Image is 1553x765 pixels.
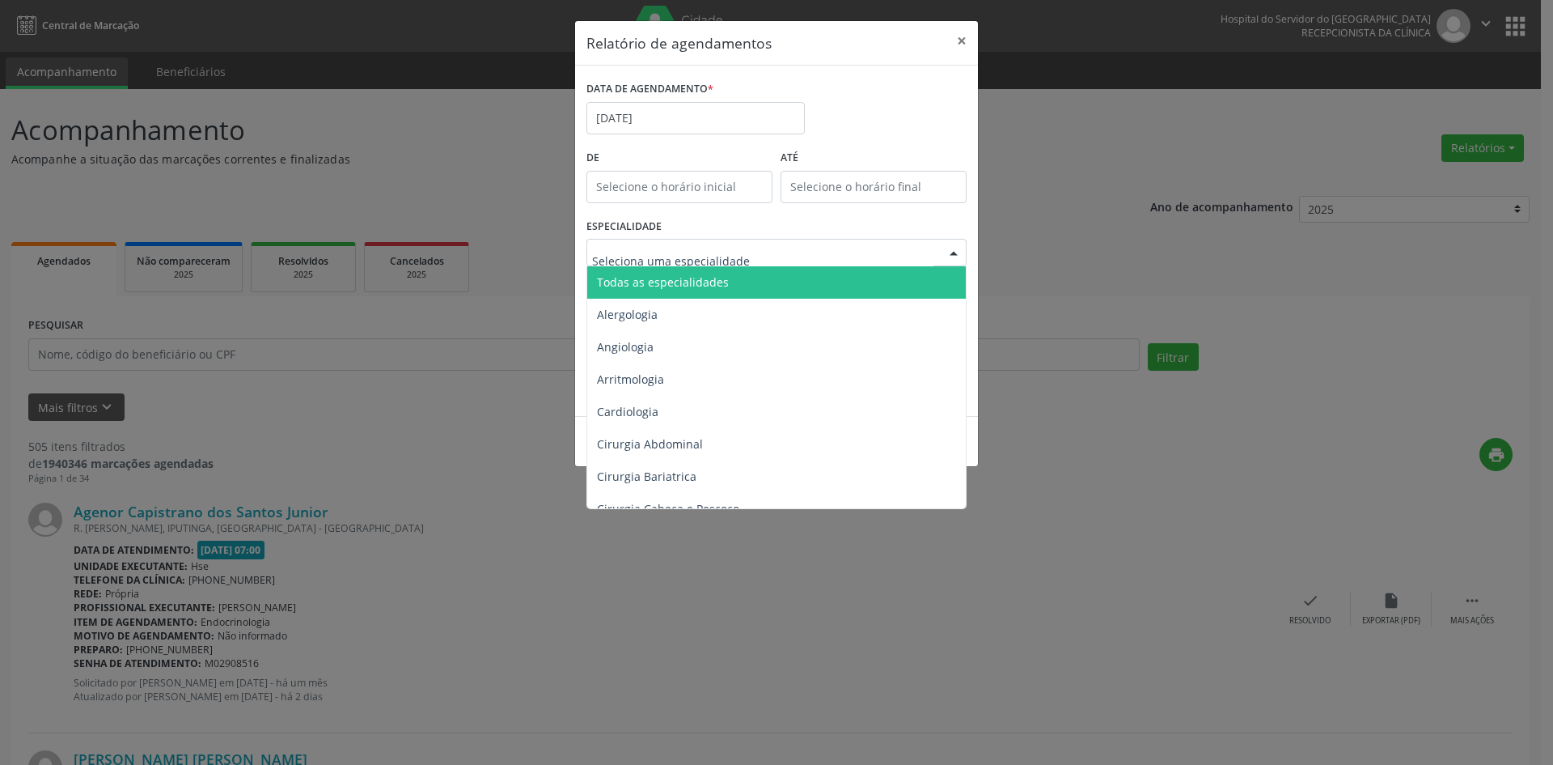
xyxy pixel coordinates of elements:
label: De [586,146,772,171]
span: Cardiologia [597,404,658,419]
h5: Relatório de agendamentos [586,32,772,53]
span: Cirurgia Bariatrica [597,469,696,484]
input: Selecione o horário final [781,171,967,203]
label: DATA DE AGENDAMENTO [586,77,713,102]
label: ESPECIALIDADE [586,215,662,240]
input: Selecione uma data ou intervalo [586,102,805,134]
span: Alergologia [597,307,658,322]
span: Angiologia [597,339,654,355]
span: Todas as especialidades [597,274,729,290]
input: Selecione o horário inicial [586,171,772,203]
input: Seleciona uma especialidade [592,244,933,277]
span: Cirurgia Cabeça e Pescoço [597,501,739,516]
span: Cirurgia Abdominal [597,436,703,452]
label: ATÉ [781,146,967,171]
button: Close [946,21,978,61]
span: Arritmologia [597,372,664,387]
